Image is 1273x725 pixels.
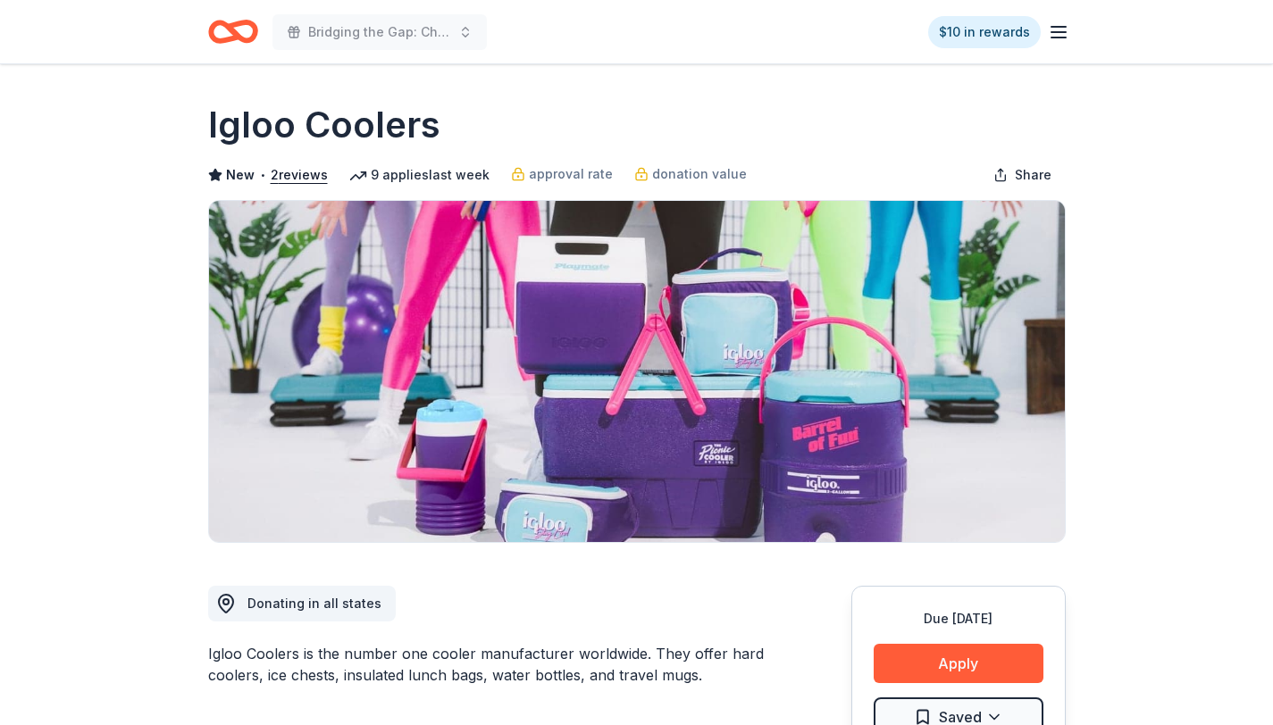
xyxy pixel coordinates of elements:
div: Due [DATE] [874,608,1043,629]
img: Image for Igloo Coolers [209,201,1065,542]
span: Donating in all states [247,596,381,611]
button: 2reviews [271,164,328,186]
button: Apply [874,644,1043,683]
a: approval rate [511,163,613,185]
span: New [226,164,255,186]
a: Home [208,11,258,53]
button: Share [979,157,1066,193]
h1: Igloo Coolers [208,100,440,150]
span: • [259,168,265,182]
div: 9 applies last week [349,164,490,186]
span: approval rate [529,163,613,185]
button: Bridging the Gap: Checking the Pulse Centering Youth Power, Healing Communities,Reimagining Reentry [272,14,487,50]
span: Bridging the Gap: Checking the Pulse Centering Youth Power, Healing Communities,Reimagining Reentry [308,21,451,43]
span: donation value [652,163,747,185]
a: donation value [634,163,747,185]
div: Igloo Coolers is the number one cooler manufacturer worldwide. They offer hard coolers, ice chest... [208,643,766,686]
span: Share [1015,164,1051,186]
a: $10 in rewards [928,16,1041,48]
